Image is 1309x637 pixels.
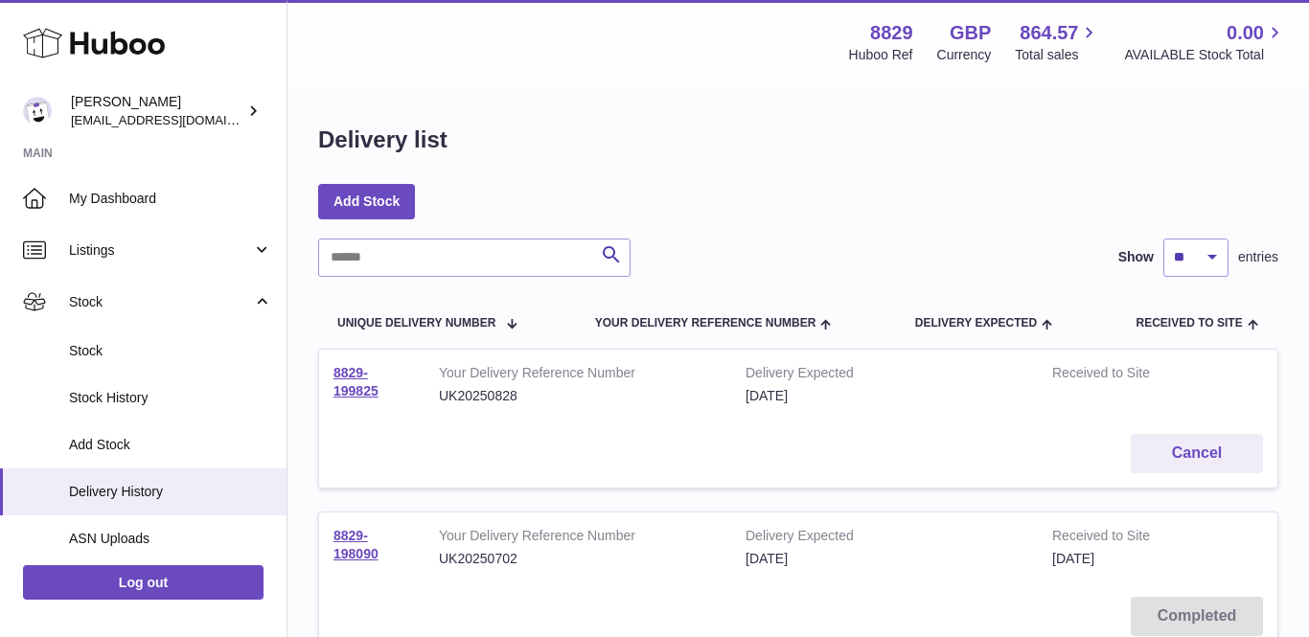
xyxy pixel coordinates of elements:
[439,387,717,405] div: UK20250828
[318,184,415,218] a: Add Stock
[746,527,1023,550] strong: Delivery Expected
[69,389,272,407] span: Stock History
[746,364,1023,387] strong: Delivery Expected
[69,293,252,311] span: Stock
[1020,20,1078,46] span: 864.57
[1052,551,1094,566] span: [DATE]
[69,241,252,260] span: Listings
[71,93,243,129] div: [PERSON_NAME]
[1131,434,1263,473] button: Cancel
[1124,46,1286,64] span: AVAILABLE Stock Total
[1052,527,1196,550] strong: Received to Site
[1137,317,1243,330] span: Received to Site
[1118,248,1154,266] label: Show
[23,97,52,125] img: commandes@kpmatech.com
[937,46,992,64] div: Currency
[595,317,816,330] span: Your Delivery Reference Number
[1238,248,1278,266] span: entries
[746,550,1023,568] div: [DATE]
[1124,20,1286,64] a: 0.00 AVAILABLE Stock Total
[849,46,913,64] div: Huboo Ref
[71,112,282,127] span: [EMAIL_ADDRESS][DOMAIN_NAME]
[333,365,379,398] a: 8829-199825
[1015,20,1100,64] a: 864.57 Total sales
[950,20,991,46] strong: GBP
[746,387,1023,405] div: [DATE]
[1015,46,1100,64] span: Total sales
[915,317,1037,330] span: Delivery Expected
[69,436,272,454] span: Add Stock
[1052,364,1196,387] strong: Received to Site
[439,527,717,550] strong: Your Delivery Reference Number
[439,550,717,568] div: UK20250702
[69,342,272,360] span: Stock
[69,483,272,501] span: Delivery History
[333,528,379,561] a: 8829-198090
[318,125,448,155] h1: Delivery list
[337,317,495,330] span: Unique Delivery Number
[69,190,272,208] span: My Dashboard
[69,530,272,548] span: ASN Uploads
[870,20,913,46] strong: 8829
[23,565,264,600] a: Log out
[439,364,717,387] strong: Your Delivery Reference Number
[1227,20,1264,46] span: 0.00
